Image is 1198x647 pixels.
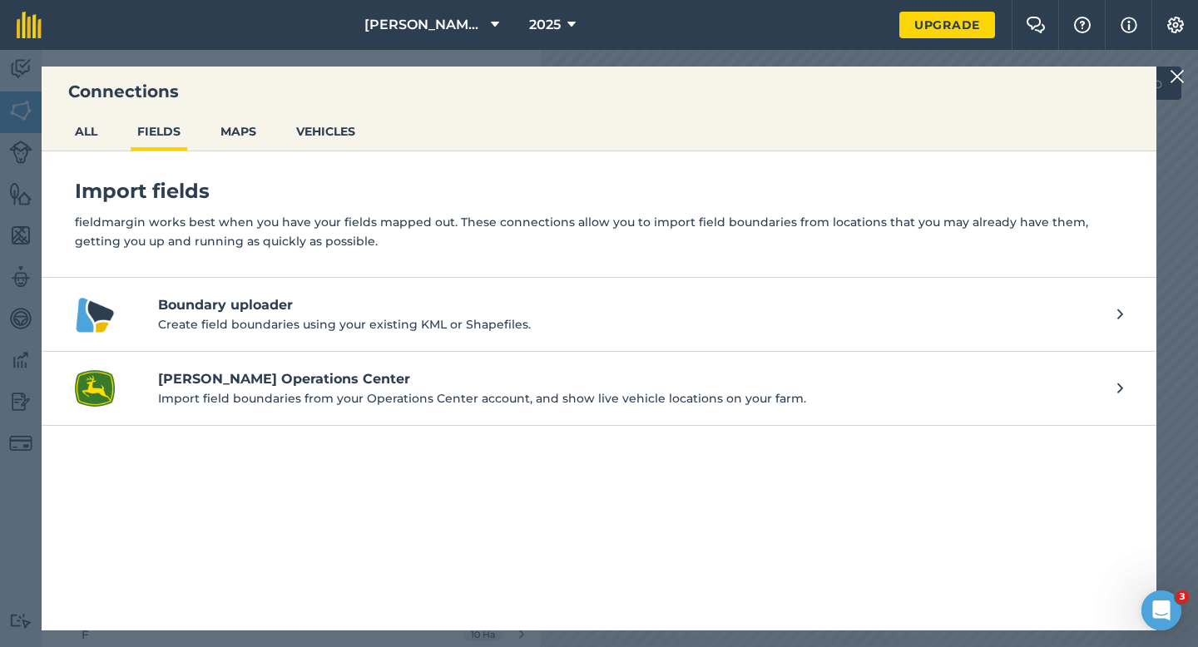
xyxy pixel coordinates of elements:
img: svg+xml;base64,PHN2ZyB4bWxucz0iaHR0cDovL3d3dy53My5vcmcvMjAwMC9zdmciIHdpZHRoPSIxNyIgaGVpZ2h0PSIxNy... [1121,15,1137,35]
h4: [PERSON_NAME] Operations Center [158,369,1101,389]
img: Two speech bubbles overlapping with the left bubble in the forefront [1026,17,1046,33]
button: ALL [68,116,104,147]
h4: Import fields [75,178,1123,205]
span: [PERSON_NAME] & Sons Farming LTD [364,15,484,35]
p: fieldmargin works best when you have your fields mapped out. These connections allow you to impor... [75,213,1123,250]
img: svg+xml;base64,PHN2ZyB4bWxucz0iaHR0cDovL3d3dy53My5vcmcvMjAwMC9zdmciIHdpZHRoPSIyMiIgaGVpZ2h0PSIzMC... [1170,67,1185,86]
button: FIELDS [131,116,187,147]
h4: Boundary uploader [158,295,1101,315]
button: VEHICLES [290,116,362,147]
img: A question mark icon [1072,17,1092,33]
a: John Deere Operations Center logo[PERSON_NAME] Operations CenterImport field boundaries from your... [42,352,1156,426]
iframe: Intercom live chat [1141,590,1181,630]
span: 3 [1176,590,1189,604]
img: Boundary uploader logo [75,294,115,334]
h3: Connections [42,80,1156,103]
img: A cog icon [1166,17,1186,33]
img: John Deere Operations Center logo [75,368,115,408]
img: fieldmargin Logo [17,12,42,38]
a: Boundary uploader logoBoundary uploaderCreate field boundaries using your existing KML or Shapefi... [42,278,1156,352]
button: MAPS [214,116,263,147]
a: Upgrade [899,12,995,38]
span: 2025 [529,15,561,35]
p: Import field boundaries from your Operations Center account, and show live vehicle locations on y... [158,389,1101,407]
p: Create field boundaries using your existing KML or Shapefiles. [158,315,1101,333]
